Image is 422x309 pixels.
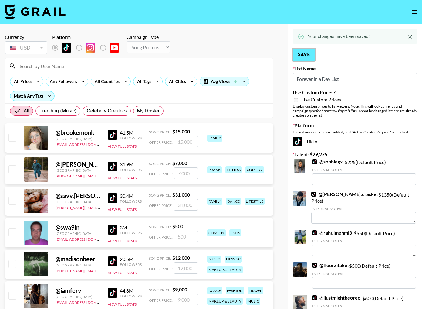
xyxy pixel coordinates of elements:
[312,263,317,268] img: TikTok
[62,43,71,53] img: TikTok
[110,43,119,53] img: YouTube
[56,192,100,200] div: @ savv.[PERSON_NAME]
[293,130,417,134] div: Locked once creators are added, or if "Active Creator Request" is checked.
[293,122,417,129] label: Platform
[56,204,145,210] a: [PERSON_NAME][EMAIL_ADDRESS][DOMAIN_NAME]
[6,43,46,53] div: USD
[172,255,190,261] strong: $ 12,000
[120,225,142,231] div: 3M
[207,287,222,294] div: dance
[312,239,416,243] div: Internal Notes:
[312,159,416,185] div: - $ 225 (Default Price)
[91,77,121,86] div: All Countries
[207,166,222,173] div: prank
[207,298,243,305] div: makeup & beauty
[56,224,100,231] div: @ swa9in
[39,107,76,115] span: Trending (Music)
[207,229,226,236] div: comedy
[293,89,417,95] label: Use Custom Prices?
[120,136,142,140] div: Followers
[52,41,124,54] div: List locked to TikTok.
[172,192,190,197] strong: $ 31,000
[149,172,173,176] span: Offer Price:
[302,97,341,103] span: Use Custom Prices
[207,198,222,205] div: family
[293,137,302,146] img: TikTok
[56,168,100,173] div: [GEOGRAPHIC_DATA]
[312,230,352,236] a: @rahulmehmi3
[108,130,117,140] img: TikTok
[56,200,100,204] div: [GEOGRAPHIC_DATA]
[200,77,249,86] div: Avg Views
[245,166,264,173] div: comedy
[108,207,137,212] button: View Full Stats
[226,198,241,205] div: dance
[24,107,29,115] span: All
[120,262,142,267] div: Followers
[5,4,66,19] img: Grail Talent
[56,236,116,242] a: [EMAIL_ADDRESS][DOMAIN_NAME]
[56,231,100,236] div: [GEOGRAPHIC_DATA]
[108,193,117,203] img: TikTok
[174,294,198,305] input: 9,000
[149,130,171,134] span: Song Price:
[52,34,124,40] div: Platform
[312,168,416,172] div: Internal Notes:
[316,108,355,113] em: for bookers using this list
[108,256,117,266] img: TikTok
[308,31,370,42] div: Your changes have been saved!
[207,266,243,273] div: makeup & beauty
[229,229,241,236] div: skits
[245,198,265,205] div: lifestyle
[172,223,183,229] strong: $ 500
[174,167,198,179] input: 7,000
[120,231,142,235] div: Followers
[406,32,415,41] button: Close
[56,160,100,168] div: @ [PERSON_NAME].[PERSON_NAME]
[149,140,173,145] span: Offer Price:
[120,288,142,294] div: 44.8M
[246,298,260,305] div: music
[225,166,242,173] div: fitness
[56,287,100,294] div: @ iamferv
[56,263,100,267] div: [GEOGRAPHIC_DATA]
[108,270,137,275] button: View Full Stats
[56,299,116,305] a: [EMAIL_ADDRESS][DOMAIN_NAME]
[108,225,117,235] img: TikTok
[10,91,54,101] div: Match Any Tags
[293,104,417,118] div: Display custom prices to list viewers. Note: This will lock currency and campaign type . Cannot b...
[86,43,95,53] img: Instagram
[16,61,269,71] input: Search by User Name
[120,161,142,167] div: 31.9M
[172,287,187,292] strong: $ 9,000
[312,304,416,308] div: Internal Notes:
[311,206,416,211] div: Internal Notes:
[174,231,198,242] input: 500
[149,161,171,166] span: Song Price:
[120,199,142,204] div: Followers
[172,160,187,166] strong: $ 7,000
[46,77,78,86] div: Any Followers
[56,173,145,178] a: [PERSON_NAME][EMAIL_ADDRESS][DOMAIN_NAME]
[137,107,160,115] span: My Roster
[87,107,127,115] span: Celebrity Creators
[409,6,421,18] button: open drawer
[120,256,142,262] div: 20.5M
[133,77,153,86] div: All Tags
[312,159,317,164] img: TikTok
[312,230,416,256] div: - $ 550 (Default Price)
[149,235,173,239] span: Offer Price:
[108,288,117,298] img: TikTok
[149,203,173,208] span: Offer Price:
[127,34,170,40] div: Campaign Type
[207,256,221,263] div: music
[120,130,142,136] div: 41.5M
[56,294,100,299] div: [GEOGRAPHIC_DATA]
[312,295,317,300] img: TikTok
[174,199,198,211] input: 31,000
[56,255,100,263] div: @ madisonbeer
[293,151,417,157] label: Talent - $ 29,275
[149,288,171,292] span: Song Price:
[108,162,117,171] img: TikTok
[149,266,173,271] span: Offer Price:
